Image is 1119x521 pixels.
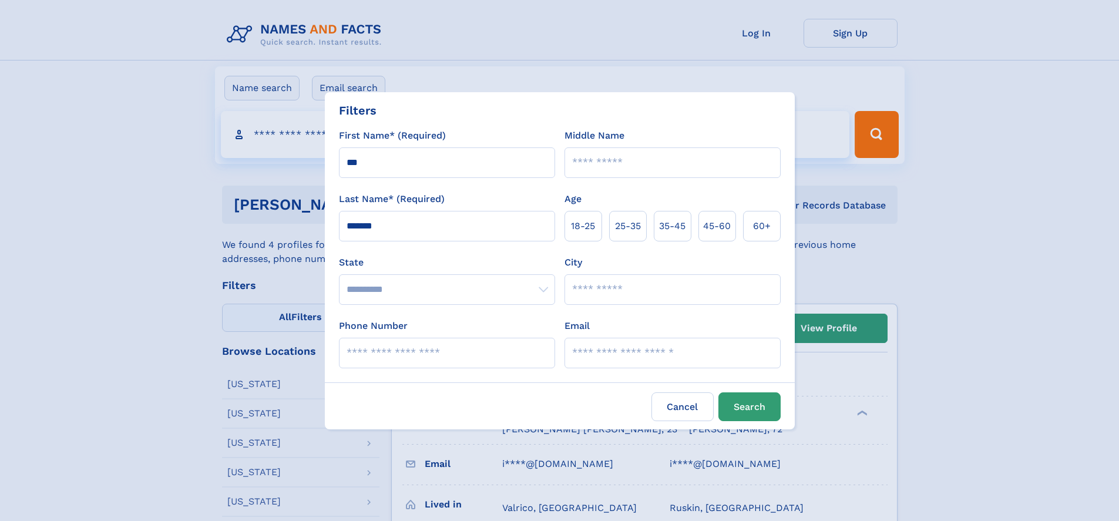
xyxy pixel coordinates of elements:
[564,319,590,333] label: Email
[615,219,641,233] span: 25‑35
[564,256,582,270] label: City
[651,392,714,421] label: Cancel
[339,102,377,119] div: Filters
[339,319,408,333] label: Phone Number
[753,219,771,233] span: 60+
[718,392,781,421] button: Search
[703,219,731,233] span: 45‑60
[339,256,555,270] label: State
[339,192,445,206] label: Last Name* (Required)
[339,129,446,143] label: First Name* (Required)
[564,129,624,143] label: Middle Name
[564,192,582,206] label: Age
[571,219,595,233] span: 18‑25
[659,219,685,233] span: 35‑45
